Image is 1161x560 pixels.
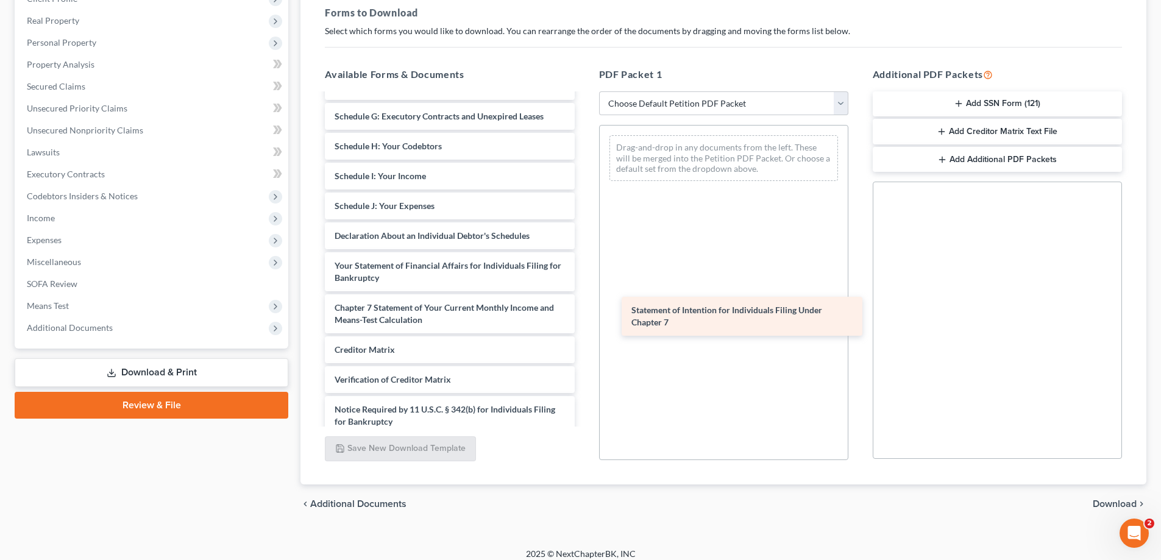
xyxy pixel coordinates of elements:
button: Add SSN Form (121) [873,91,1122,117]
span: Schedule I: Your Income [335,171,426,181]
h5: Forms to Download [325,5,1122,20]
span: Schedule H: Your Codebtors [335,141,442,151]
span: Expenses [27,235,62,245]
span: 2 [1145,519,1154,528]
a: chevron_left Additional Documents [300,499,407,509]
span: Executory Contracts [27,169,105,179]
span: Additional Documents [310,499,407,509]
span: Declaration About an Individual Debtor's Schedules [335,230,530,241]
span: Miscellaneous [27,257,81,267]
span: Additional Documents [27,322,113,333]
span: Codebtors Insiders & Notices [27,191,138,201]
span: Schedule G: Executory Contracts and Unexpired Leases [335,111,544,121]
a: Download & Print [15,358,288,387]
a: Property Analysis [17,54,288,76]
div: Drag-and-drop in any documents from the left. These will be merged into the Petition PDF Packet. ... [609,135,838,181]
span: Real Property [27,15,79,26]
span: Download [1093,499,1137,509]
i: chevron_left [300,499,310,509]
a: Unsecured Priority Claims [17,97,288,119]
a: Executory Contracts [17,163,288,185]
span: Property Analysis [27,59,94,69]
span: Chapter 7 Statement of Your Current Monthly Income and Means-Test Calculation [335,302,554,325]
h5: Available Forms & Documents [325,67,574,82]
span: Lawsuits [27,147,60,157]
span: Income [27,213,55,223]
h5: PDF Packet 1 [599,67,848,82]
i: chevron_right [1137,499,1146,509]
a: Review & File [15,392,288,419]
a: Lawsuits [17,141,288,163]
button: Add Additional PDF Packets [873,147,1122,172]
span: Unsecured Nonpriority Claims [27,125,143,135]
span: Statement of Intention for Individuals Filing Under Chapter 7 [631,305,822,327]
span: Schedule J: Your Expenses [335,200,435,211]
span: SOFA Review [27,278,77,289]
span: Schedule E/F: Creditors Who Have Unsecured Claims [335,81,536,91]
span: Notice Required by 11 U.S.C. § 342(b) for Individuals Filing for Bankruptcy [335,404,555,427]
h5: Additional PDF Packets [873,67,1122,82]
span: Verification of Creditor Matrix [335,374,451,385]
span: Creditor Matrix [335,344,395,355]
span: Unsecured Priority Claims [27,103,127,113]
iframe: Intercom live chat [1120,519,1149,548]
a: Secured Claims [17,76,288,97]
span: Means Test [27,300,69,311]
a: SOFA Review [17,273,288,295]
p: Select which forms you would like to download. You can rearrange the order of the documents by dr... [325,25,1122,37]
button: Download chevron_right [1093,499,1146,509]
span: Your Statement of Financial Affairs for Individuals Filing for Bankruptcy [335,260,561,283]
span: Personal Property [27,37,96,48]
span: Secured Claims [27,81,85,91]
button: Add Creditor Matrix Text File [873,119,1122,144]
a: Unsecured Nonpriority Claims [17,119,288,141]
button: Save New Download Template [325,436,476,462]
